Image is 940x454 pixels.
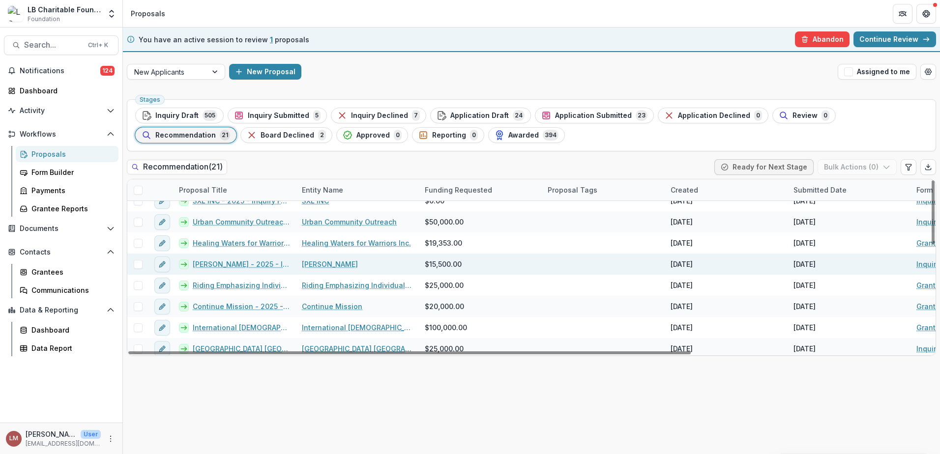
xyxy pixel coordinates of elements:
[16,200,118,217] a: Grantee Reports
[140,96,160,103] span: Stages
[793,343,816,354] div: [DATE]
[665,179,788,200] div: Created
[193,259,290,269] a: [PERSON_NAME] - 2025 - Inquiry Form
[20,225,103,233] span: Documents
[853,31,936,47] a: Continue Review
[4,103,118,118] button: Open Activity
[105,4,118,24] button: Open entity switcher
[24,40,82,50] span: Search...
[173,185,233,195] div: Proposal Title
[450,112,509,120] span: Application Draft
[412,110,420,121] span: 7
[154,341,170,357] button: edit
[240,127,332,143] button: Board Declined2
[127,160,227,174] h2: Recommendation ( 21 )
[135,108,224,123] button: Inquiry Draft505
[193,343,290,354] a: [GEOGRAPHIC_DATA] [GEOGRAPHIC_DATA] - 2025 - Inquiry Form
[16,340,118,356] a: Data Report
[193,322,290,333] a: International [DEMOGRAPHIC_DATA] [DEMOGRAPHIC_DATA] of [GEOGRAPHIC_DATA] - 2025 - Grant Funding R...
[419,179,542,200] div: Funding Requested
[425,343,464,354] span: $25,000.00
[893,4,912,24] button: Partners
[425,301,464,312] span: $20,000.00
[302,301,362,312] a: Continue Mission
[302,217,397,227] a: Urban Community Outreach
[412,127,484,143] button: Reporting0
[542,179,665,200] div: Proposal Tags
[911,185,939,195] div: Form
[425,280,464,290] span: $25,000.00
[671,259,693,269] div: [DATE]
[793,238,816,248] div: [DATE]
[296,185,349,195] div: Entity Name
[31,285,111,295] div: Communications
[542,185,603,195] div: Proposal Tags
[838,64,916,80] button: Assigned to me
[714,159,814,175] button: Ready for Next Stage
[302,259,358,269] a: [PERSON_NAME]
[193,217,290,227] a: Urban Community Outreach - 2025 - Inquiry Form
[916,4,936,24] button: Get Help
[296,179,419,200] div: Entity Name
[818,159,897,175] button: Bulk Actions (0)
[658,108,768,123] button: Application Declined0
[822,110,829,121] span: 0
[20,248,103,256] span: Contacts
[425,238,462,248] span: $19,353.00
[28,4,101,15] div: LB Charitable Foundation
[788,185,852,195] div: Submitted Date
[772,108,836,123] button: Review0
[173,179,296,200] div: Proposal Title
[793,112,818,120] span: Review
[261,131,314,140] span: Board Declined
[16,182,118,199] a: Payments
[31,185,111,196] div: Payments
[81,430,101,439] p: User
[788,179,911,200] div: Submitted Date
[154,214,170,230] button: edit
[793,301,816,312] div: [DATE]
[671,217,693,227] div: [DATE]
[16,264,118,280] a: Grantees
[31,325,111,335] div: Dashboard
[193,280,290,290] a: Riding Emphasizing Individual Needs & Strengths - 2025 - Grant Funding Request Requirements and Q...
[4,126,118,142] button: Open Workflows
[9,435,18,442] div: Loida Mendoza
[432,131,466,140] span: Reporting
[86,40,110,51] div: Ctrl + K
[488,127,565,143] button: Awarded394
[131,8,165,19] div: Proposals
[20,306,103,314] span: Data & Reporting
[20,130,103,139] span: Workflows
[154,320,170,336] button: edit
[425,217,464,227] span: $50,000.00
[26,439,101,448] p: [EMAIL_ADDRESS][DOMAIN_NAME]
[31,267,111,277] div: Grantees
[248,112,309,120] span: Inquiry Submitted
[127,6,169,21] nav: breadcrumb
[678,112,750,120] span: Application Declined
[671,322,693,333] div: [DATE]
[4,302,118,318] button: Open Data & Reporting
[671,343,693,354] div: [DATE]
[4,35,118,55] button: Search...
[220,130,230,141] span: 21
[513,110,525,121] span: 24
[331,108,426,123] button: Inquiry Declined7
[155,131,216,140] span: Recommendation
[351,112,408,120] span: Inquiry Declined
[229,64,301,80] button: New Proposal
[193,238,290,248] a: Healing Waters for Warriors Inc. - 2025 - Grant Funding Request Requirements and Questionnaires
[154,278,170,293] button: edit
[139,34,309,45] p: You have an active session to review proposals
[470,130,478,141] span: 0
[901,159,916,175] button: Edit table settings
[154,235,170,251] button: edit
[4,83,118,99] a: Dashboard
[31,203,111,214] div: Grantee Reports
[313,110,321,121] span: 5
[31,343,111,353] div: Data Report
[16,146,118,162] a: Proposals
